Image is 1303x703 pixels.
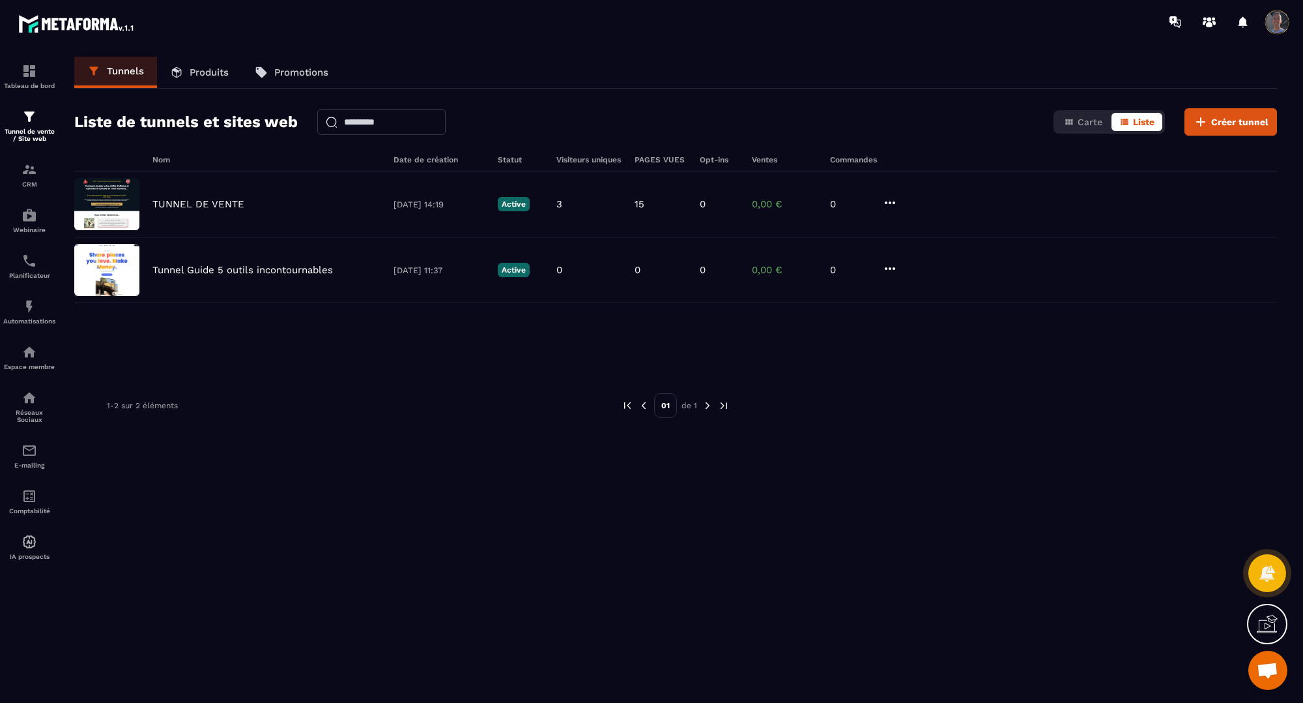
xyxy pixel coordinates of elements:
[3,433,55,479] a: emailemailE-mailing
[21,162,37,177] img: formation
[752,198,817,210] p: 0,00 €
[21,390,37,406] img: social-network
[394,155,485,164] h6: Date de création
[3,99,55,152] a: formationformationTunnel de vente / Site web
[152,264,333,276] p: Tunnel Guide 5 outils incontournables
[556,155,622,164] h6: Visiteurs uniques
[752,264,817,276] p: 0,00 €
[74,109,298,135] h2: Liste de tunnels et sites web
[635,155,687,164] h6: PAGES VUES
[152,198,244,210] p: TUNNEL DE VENTE
[3,53,55,99] a: formationformationTableau de bord
[242,57,341,88] a: Promotions
[190,67,229,78] p: Produits
[654,393,677,418] p: 01
[157,57,242,88] a: Produits
[622,400,633,411] img: prev
[3,380,55,433] a: social-networksocial-networkRéseaux Sociaux
[74,244,139,296] img: image
[1133,117,1154,127] span: Liste
[21,443,37,458] img: email
[18,12,136,35] img: logo
[3,128,55,142] p: Tunnel de vente / Site web
[394,200,485,209] p: [DATE] 14:19
[3,272,55,279] p: Planificateur
[21,344,37,360] img: automations
[752,155,817,164] h6: Ventes
[498,263,530,277] p: Active
[21,109,37,125] img: formation
[556,264,562,276] p: 0
[3,226,55,233] p: Webinaire
[107,65,144,77] p: Tunnels
[3,198,55,243] a: automationsautomationsWebinaire
[21,534,37,550] img: automations
[3,479,55,524] a: accountantaccountantComptabilité
[681,400,697,411] p: de 1
[3,152,55,198] a: formationformationCRM
[638,400,650,411] img: prev
[556,198,562,210] p: 3
[3,553,55,560] p: IA prospects
[830,264,869,276] p: 0
[3,318,55,325] p: Automatisations
[21,207,37,223] img: automations
[3,409,55,423] p: Réseaux Sociaux
[1184,108,1277,136] button: Créer tunnel
[1211,115,1268,128] span: Créer tunnel
[3,462,55,469] p: E-mailing
[21,63,37,79] img: formation
[700,155,739,164] h6: Opt-ins
[3,507,55,515] p: Comptabilité
[3,363,55,370] p: Espace membre
[718,400,730,411] img: next
[498,197,530,211] p: Active
[700,198,706,210] p: 0
[830,155,877,164] h6: Commandes
[74,178,139,230] img: image
[702,400,713,411] img: next
[1078,117,1102,127] span: Carte
[3,289,55,335] a: automationsautomationsAutomatisations
[3,335,55,380] a: automationsautomationsEspace membre
[1056,113,1110,131] button: Carte
[700,264,706,276] p: 0
[830,198,869,210] p: 0
[3,82,55,89] p: Tableau de bord
[21,253,37,269] img: scheduler
[21,299,37,314] img: automations
[1248,651,1287,690] a: Ouvrir le chat
[498,155,543,164] h6: Statut
[3,181,55,188] p: CRM
[107,401,178,410] p: 1-2 sur 2 éléments
[635,198,644,210] p: 15
[152,155,380,164] h6: Nom
[274,67,328,78] p: Promotions
[21,488,37,504] img: accountant
[74,57,157,88] a: Tunnels
[1111,113,1162,131] button: Liste
[394,265,485,275] p: [DATE] 11:37
[3,243,55,289] a: schedulerschedulerPlanificateur
[635,264,640,276] p: 0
